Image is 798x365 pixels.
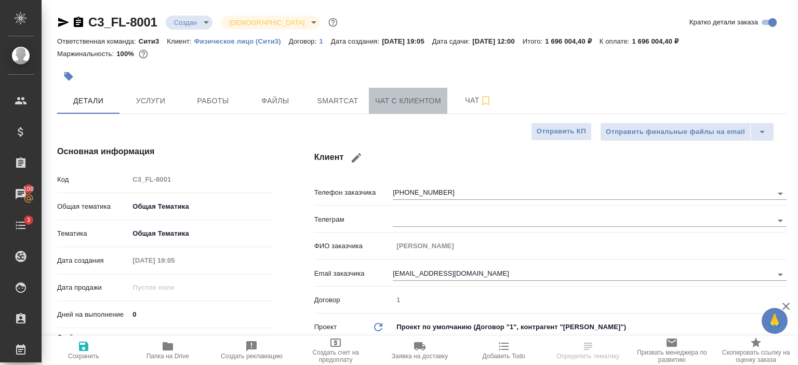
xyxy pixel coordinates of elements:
span: Создать счет на предоплату [300,349,371,363]
p: Дней на выполнение (авт.) [57,332,129,353]
button: Open [773,213,788,228]
span: Smartcat [313,94,363,107]
button: Создать рекламацию [210,336,294,365]
input: ✎ Введи что-нибудь [129,307,272,322]
p: Код [57,174,129,185]
span: Скопировать ссылку на оценку заказа [720,349,792,363]
span: Определить тематику [556,353,619,360]
p: Дата продажи [57,282,129,293]
span: Чат с клиентом [375,94,441,107]
button: Определить тематику [546,336,630,365]
p: ФИО заказчика [314,241,393,251]
p: Договор: [289,37,320,45]
svg: Подписаться [480,94,492,107]
button: Заявка на доставку [378,336,462,365]
a: 100 [3,181,39,207]
p: Телеграм [314,214,393,225]
p: Клиент: [167,37,194,45]
p: Дней на выполнение [57,309,129,320]
p: Договор [314,295,393,305]
span: Услуги [126,94,176,107]
input: Пустое поле [129,280,220,295]
div: Общая Тематика [129,198,272,215]
span: Файлы [250,94,300,107]
p: Email заказчика [314,268,393,279]
p: Сити3 [139,37,167,45]
p: Физическое лицо (Сити3) [194,37,289,45]
button: 🙏 [762,308,788,334]
input: Пустое поле [393,238,787,253]
input: Пустое поле [129,253,220,268]
p: Дата создания: [331,37,382,45]
a: Физическое лицо (Сити3) [194,36,289,45]
div: Общая Тематика [129,225,272,242]
a: C3_FL-8001 [88,15,157,29]
p: К оплате: [600,37,632,45]
button: Призвать менеджера по развитию [630,336,714,365]
p: Ответственная команда: [57,37,139,45]
input: Пустое поле [393,292,787,307]
p: 100% [116,50,137,58]
h4: Клиент [314,145,787,170]
div: Создан [166,16,212,30]
button: Скопировать ссылку [72,16,85,29]
span: Папка на Drive [147,353,189,360]
input: Пустое поле [129,335,272,350]
button: Скопировать ссылку на оценку заказа [714,336,798,365]
button: Open [773,186,788,201]
p: 1 696 004,40 ₽ [632,37,686,45]
p: 1 [319,37,330,45]
p: [DATE] 19:05 [382,37,432,45]
button: Создан [171,18,200,27]
span: 3 [20,215,36,225]
div: Создан [221,16,320,30]
div: Проект по умолчанию (Договор "1", контрагент "[PERSON_NAME]") [393,318,787,336]
p: Тематика [57,228,129,239]
p: Телефон заказчика [314,187,393,198]
span: Чат [454,94,503,107]
span: Добавить Todo [483,353,525,360]
button: Отправить финальные файлы на email [600,123,751,141]
p: Проект [314,322,337,332]
button: Скопировать ссылку для ЯМессенджера [57,16,70,29]
span: Детали [63,94,113,107]
button: Добавить тэг [57,65,80,88]
p: Общая тематика [57,201,129,212]
span: Призвать менеджера по развитию [636,349,708,363]
span: Создать рекламацию [221,353,283,360]
span: Работы [188,94,238,107]
button: Добавить Todo [462,336,546,365]
button: Open [773,267,788,282]
span: Отправить финальные файлы на email [606,126,745,138]
button: Сохранить [42,336,126,365]
a: 1 [319,36,330,45]
span: 100 [17,184,41,194]
button: Отправить КП [531,123,592,141]
p: [DATE] 12:00 [472,37,523,45]
button: Папка на Drive [126,336,210,365]
p: Итого: [523,37,545,45]
p: Дата сдачи: [432,37,472,45]
a: 3 [3,212,39,238]
span: Отправить КП [537,126,586,138]
button: Создать счет на предоплату [294,336,378,365]
span: Заявка на доставку [392,353,448,360]
span: Сохранить [68,353,99,360]
button: [DEMOGRAPHIC_DATA] [226,18,308,27]
p: Дата создания [57,255,129,266]
div: split button [600,123,774,141]
button: 0.00 RUB; [137,47,150,61]
input: Пустое поле [129,172,272,187]
p: 1 696 004,40 ₽ [545,37,599,45]
h4: Основная информация [57,145,273,158]
button: Доп статусы указывают на важность/срочность заказа [326,16,340,29]
span: Кратко детали заказа [689,17,758,28]
p: Маржинальность: [57,50,116,58]
span: 🙏 [766,310,783,332]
